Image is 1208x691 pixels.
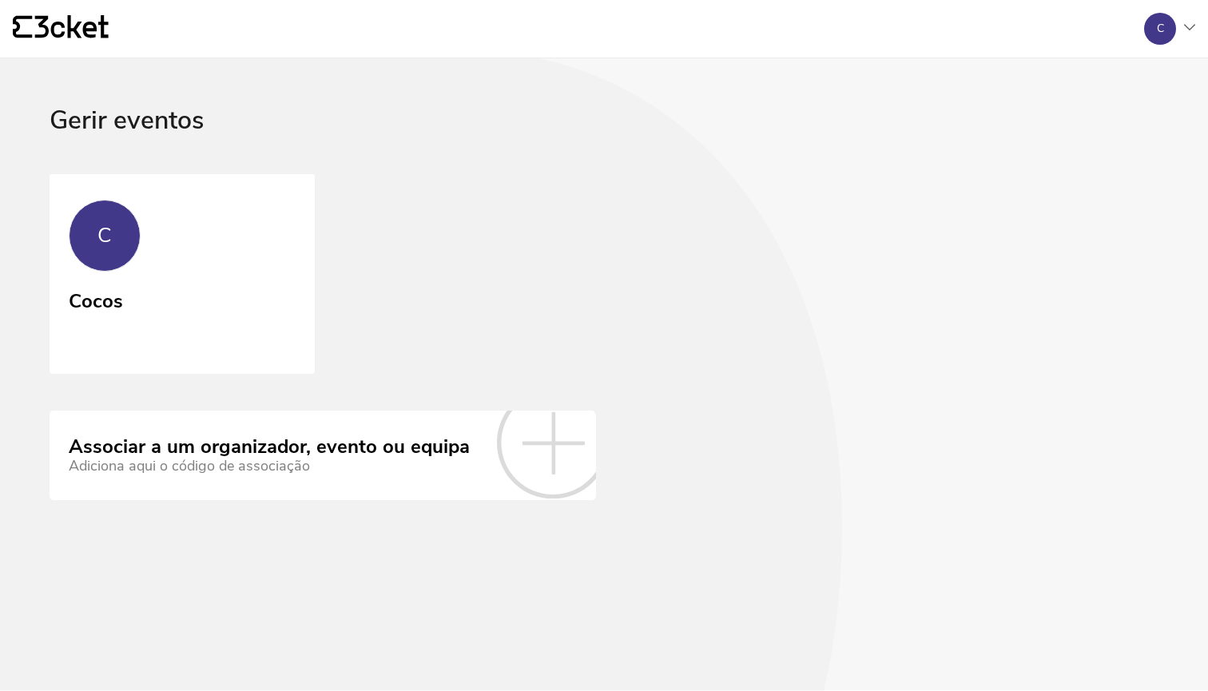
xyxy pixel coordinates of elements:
g: {' '} [13,16,32,38]
div: Associar a um organizador, evento ou equipa [69,436,470,459]
div: Cocos [69,284,123,313]
a: {' '} [13,15,109,42]
div: C [1157,22,1164,35]
a: C Cocos [50,174,315,374]
div: C [97,224,112,248]
a: Associar a um organizador, evento ou equipa Adiciona aqui o código de associação [50,411,596,500]
div: Gerir eventos [50,106,1158,174]
div: Adiciona aqui o código de associação [69,458,470,475]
